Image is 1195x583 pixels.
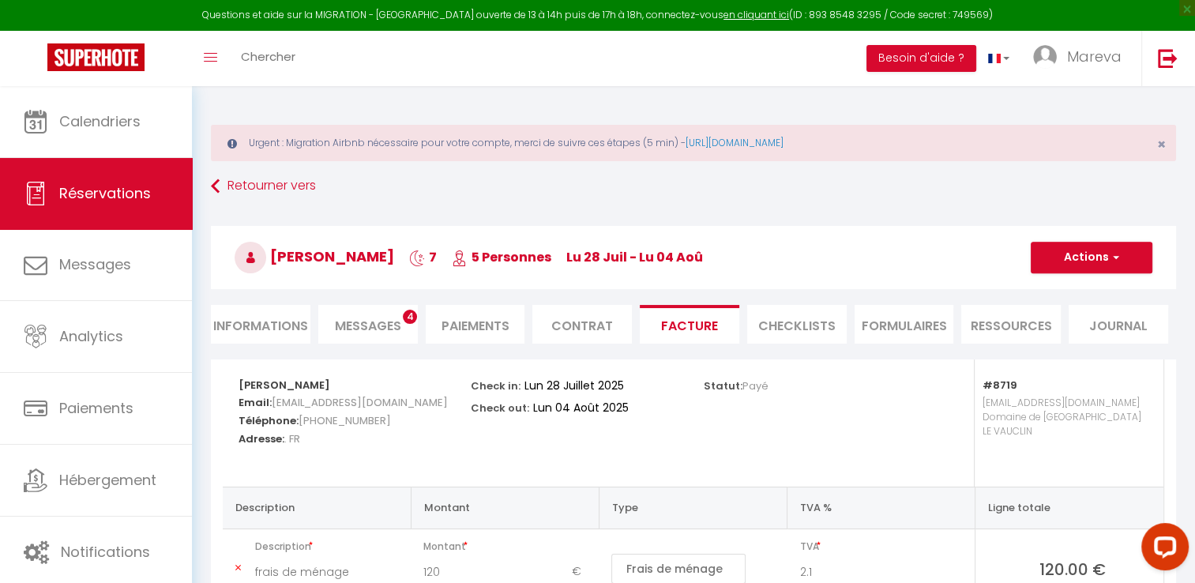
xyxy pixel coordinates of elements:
[223,487,411,528] th: Description
[983,392,1148,471] p: [EMAIL_ADDRESS][DOMAIN_NAME] Domaine de [GEOGRAPHIC_DATA] LE VAUCLIN
[272,391,448,414] span: [EMAIL_ADDRESS][DOMAIN_NAME]
[1157,137,1166,152] button: Close
[1021,31,1141,86] a: ... Mareva
[988,558,1157,580] span: 120.00 €
[686,136,784,149] a: [URL][DOMAIN_NAME]
[640,305,739,344] li: Facture
[239,431,284,446] strong: Adresse:
[452,248,551,266] span: 5 Personnes
[975,487,1163,528] th: Ligne totale
[241,48,295,65] span: Chercher
[423,536,592,558] span: Montant
[787,487,975,528] th: TVA %
[409,248,437,266] span: 7
[471,375,520,393] p: Check in:
[471,397,529,416] p: Check out:
[800,536,969,558] span: TVA
[239,395,272,410] strong: Email:
[1158,48,1178,68] img: logout
[255,536,404,558] span: Description
[59,183,151,203] span: Réservations
[1033,45,1057,69] img: ...
[1157,134,1166,154] span: ×
[1067,47,1122,66] span: Mareva
[426,305,525,344] li: Paiements
[211,172,1176,201] a: Retourner vers
[532,305,632,344] li: Contrat
[704,375,768,393] p: Statut:
[855,305,954,344] li: FORMULAIRES
[211,305,310,344] li: Informations
[59,398,133,418] span: Paiements
[1069,305,1168,344] li: Journal
[961,305,1061,344] li: Ressources
[742,378,768,393] span: Payé
[723,8,789,21] a: en cliquant ici
[866,45,976,72] button: Besoin d'aide ?
[403,310,417,324] span: 4
[335,317,401,335] span: Messages
[299,409,391,432] span: [PHONE_NUMBER]
[59,326,123,346] span: Analytics
[284,427,300,450] span: . FR
[983,378,1017,393] strong: #8719
[1031,242,1152,273] button: Actions
[59,111,141,131] span: Calendriers
[61,542,150,562] span: Notifications
[1129,517,1195,583] iframe: LiveChat chat widget
[239,378,330,393] strong: [PERSON_NAME]
[229,31,307,86] a: Chercher
[566,248,703,266] span: lu 28 Juil - lu 04 Aoû
[47,43,145,71] img: Super Booking
[211,125,1176,161] div: Urgent : Migration Airbnb nécessaire pour votre compte, merci de suivre ces étapes (5 min) -
[235,246,394,266] span: [PERSON_NAME]
[59,254,131,274] span: Messages
[599,487,787,528] th: Type
[747,305,847,344] li: CHECKLISTS
[59,470,156,490] span: Hébergement
[411,487,599,528] th: Montant
[239,413,299,428] strong: Téléphone:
